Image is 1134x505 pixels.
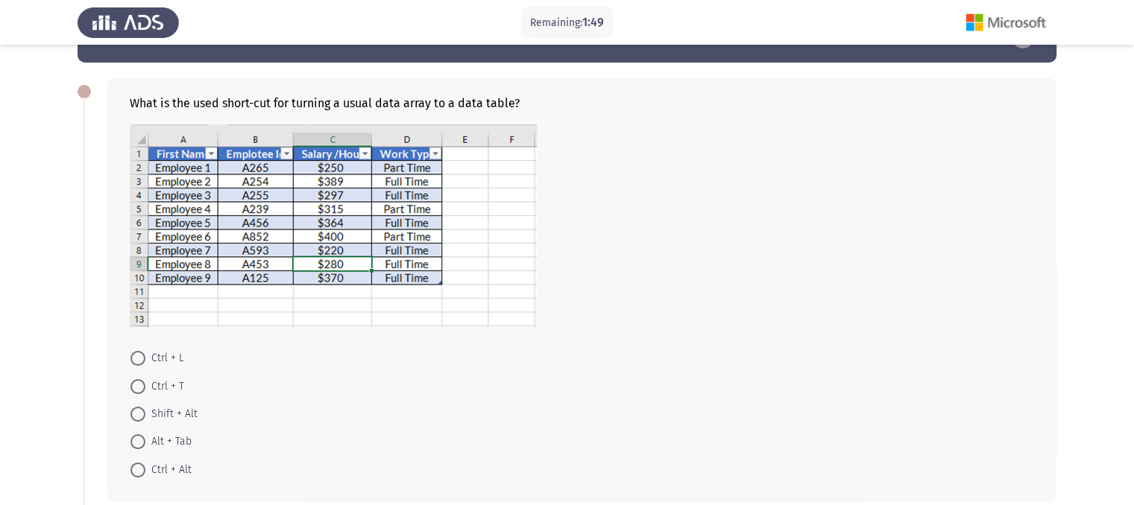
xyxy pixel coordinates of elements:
img: WExTXzkucG5nMTY5Njg1MjUwMTMzNw==.png [130,124,537,327]
span: Shift + Alt [145,405,198,423]
span: Alt + Tab [145,433,192,451]
span: 1:49 [582,15,604,29]
div: What is the used short-cut for turning a usual data array to a data table? [130,96,1034,330]
span: Ctrl + Alt [145,461,192,479]
p: Remaining: [530,13,604,32]
span: Ctrl + T [145,378,184,396]
img: Assess Talent Management logo [78,1,179,43]
img: Assessment logo of Microsoft (Word, Excel, PPT) [955,1,1056,43]
span: Ctrl + L [145,349,184,367]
